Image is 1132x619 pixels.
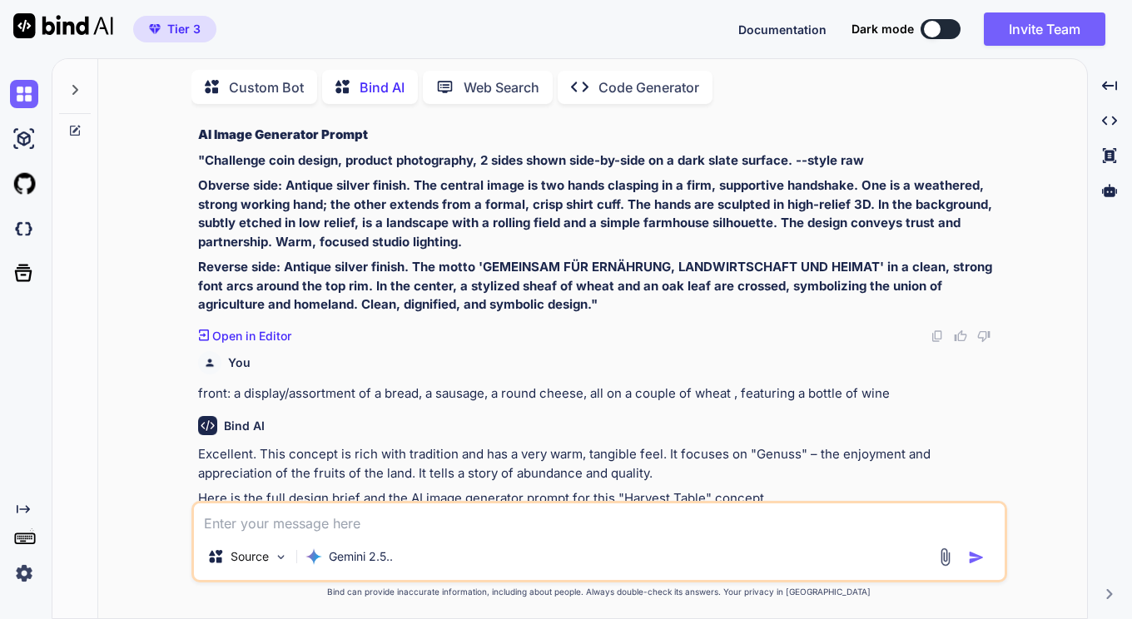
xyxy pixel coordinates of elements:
p: Bind can provide inaccurate information, including about people. Always double-check its answers.... [191,586,1007,598]
span: Dark mode [851,21,914,37]
button: premiumTier 3 [133,16,216,42]
img: ai-studio [10,125,38,153]
button: Documentation [738,21,827,38]
h6: You [228,354,251,371]
img: Bind AI [13,13,113,38]
p: Source [231,548,269,565]
strong: Reverse side: Antique silver finish. The motto 'GEMEINSAM FÜR ERNÄHRUNG, LANDWIRTSCHAFT UND HEIMA... [198,259,995,312]
img: dislike [977,329,990,343]
img: like [954,329,967,343]
p: Bind AI [360,77,405,97]
img: darkCloudIdeIcon [10,215,38,243]
strong: Obverse side: Antique silver finish. The central image is two hands clasping in a firm, supportiv... [198,177,995,250]
p: Open in Editor [212,328,291,344]
h6: Bind AI [224,418,265,434]
img: copy [931,329,944,343]
strong: AI Image Generator Prompt [198,126,368,142]
p: front: a display/assortment of a bread, a sausage, a round cheese, all on a couple of wheat , fea... [198,384,1004,404]
p: Here is the full design brief and the AI image generator prompt for this "Harvest Table" concept. [198,489,1004,508]
span: Documentation [738,22,827,37]
p: Custom Bot [229,77,304,97]
strong: "Challenge coin design, product photography, 2 sides shown side-by-side on a dark slate surface. ... [198,152,864,168]
p: Gemini 2.5.. [329,548,393,565]
p: Web Search [464,77,539,97]
img: chat [10,80,38,108]
img: Pick Models [274,550,288,564]
button: Invite Team [984,12,1105,46]
p: Excellent. This concept is rich with tradition and has a very warm, tangible feel. It focuses on ... [198,445,1004,483]
p: Code Generator [598,77,699,97]
img: settings [10,559,38,587]
img: Gemini 2.5 Pro [305,548,322,565]
img: premium [149,24,161,34]
img: githubLight [10,170,38,198]
img: icon [968,549,985,566]
span: Tier 3 [167,21,201,37]
img: attachment [936,547,955,567]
